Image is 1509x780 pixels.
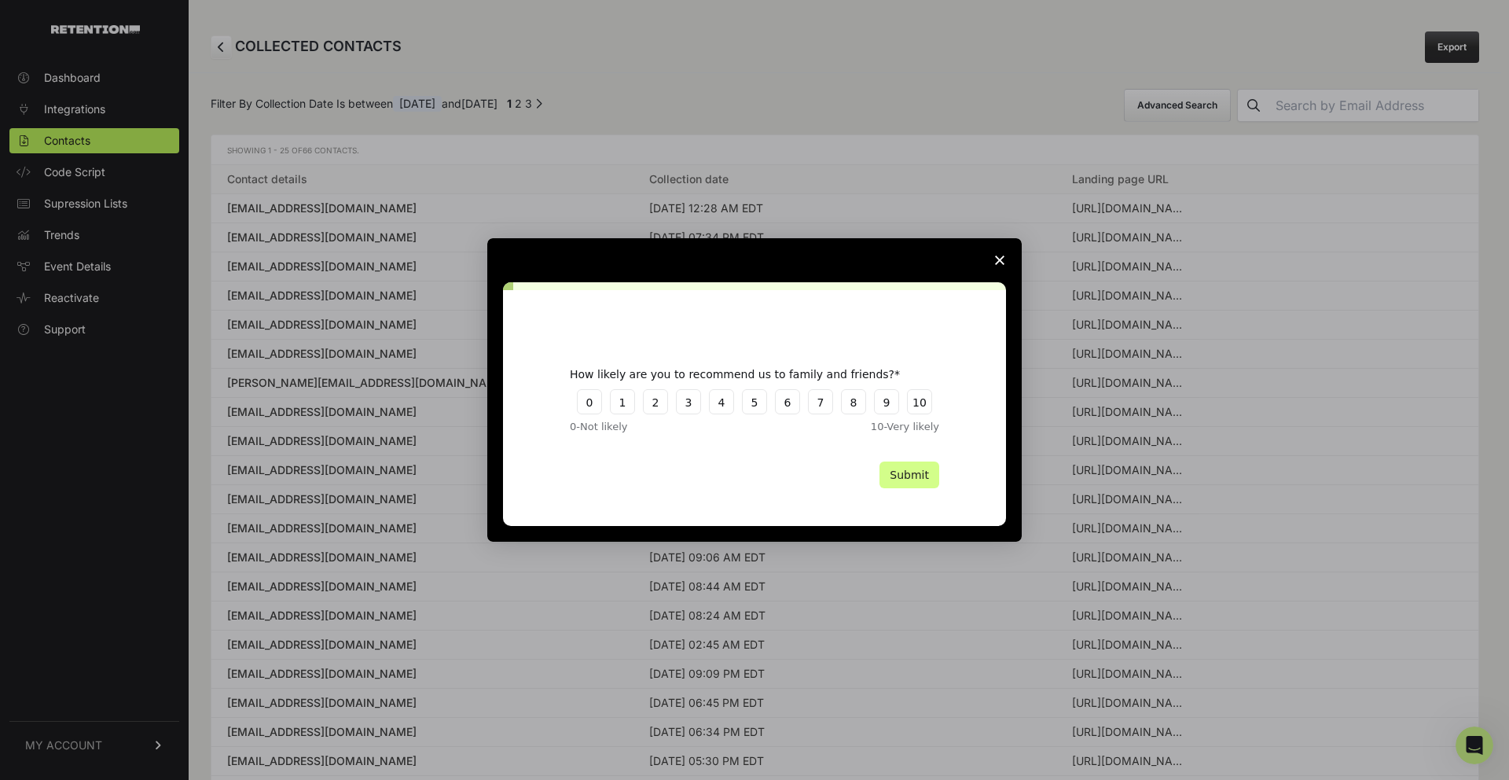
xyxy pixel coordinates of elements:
[676,389,701,414] button: 3
[709,389,734,414] button: 4
[841,389,866,414] button: 8
[775,389,800,414] button: 6
[570,419,711,435] div: 0 - Not likely
[978,238,1022,282] span: Close survey
[879,462,939,488] button: Submit
[907,389,932,414] button: 10
[874,389,899,414] button: 9
[577,389,602,414] button: 0
[570,367,916,381] div: How likely are you to recommend us to family and friends?
[742,389,767,414] button: 5
[643,389,668,414] button: 2
[808,389,833,414] button: 7
[798,419,939,435] div: 10 - Very likely
[610,389,635,414] button: 1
